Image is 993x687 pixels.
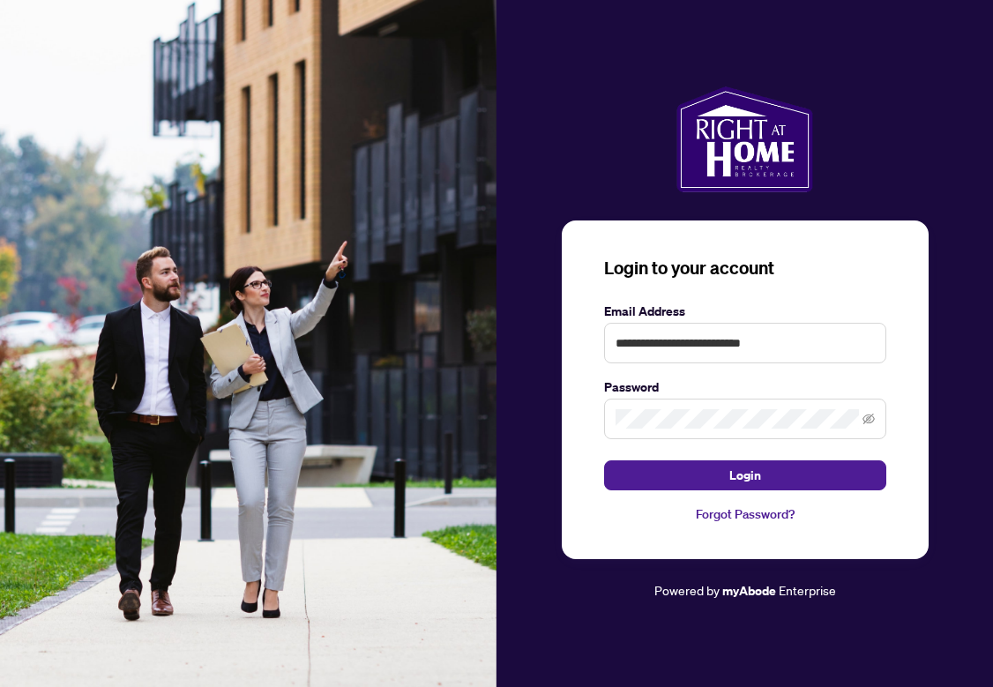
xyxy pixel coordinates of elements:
label: Email Address [604,302,886,321]
label: Password [604,377,886,397]
img: ma-logo [676,86,813,192]
span: eye-invisible [862,413,875,425]
span: Login [729,461,761,489]
a: Forgot Password? [604,504,886,524]
h3: Login to your account [604,256,886,280]
span: Powered by [654,582,720,598]
button: Login [604,460,886,490]
a: myAbode [722,581,776,601]
span: Enterprise [779,582,836,598]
